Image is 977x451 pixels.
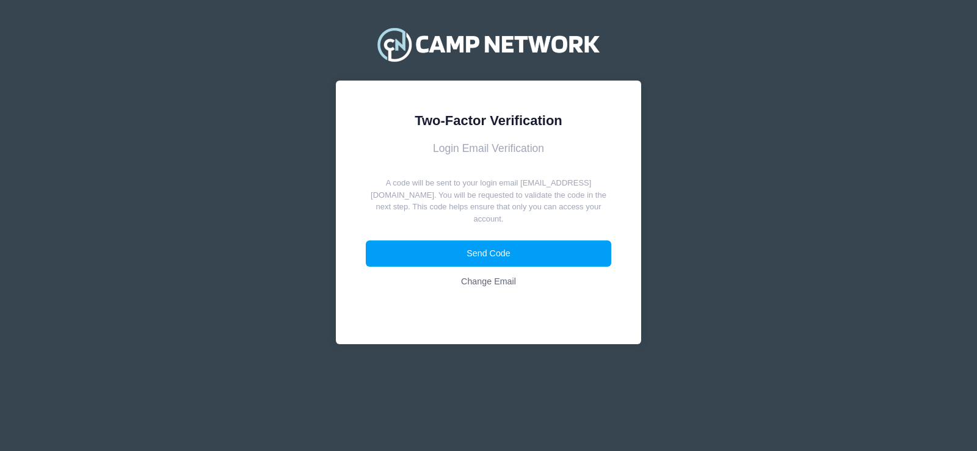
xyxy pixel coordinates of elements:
img: Camp Network [372,20,605,69]
h3: Login Email Verification [366,142,612,155]
p: A code will be sent to your login email [EMAIL_ADDRESS][DOMAIN_NAME]. You will be requested to va... [366,177,612,225]
button: Send Code [366,240,612,267]
a: Change Email [366,269,612,295]
div: Two-Factor Verification [366,110,612,131]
